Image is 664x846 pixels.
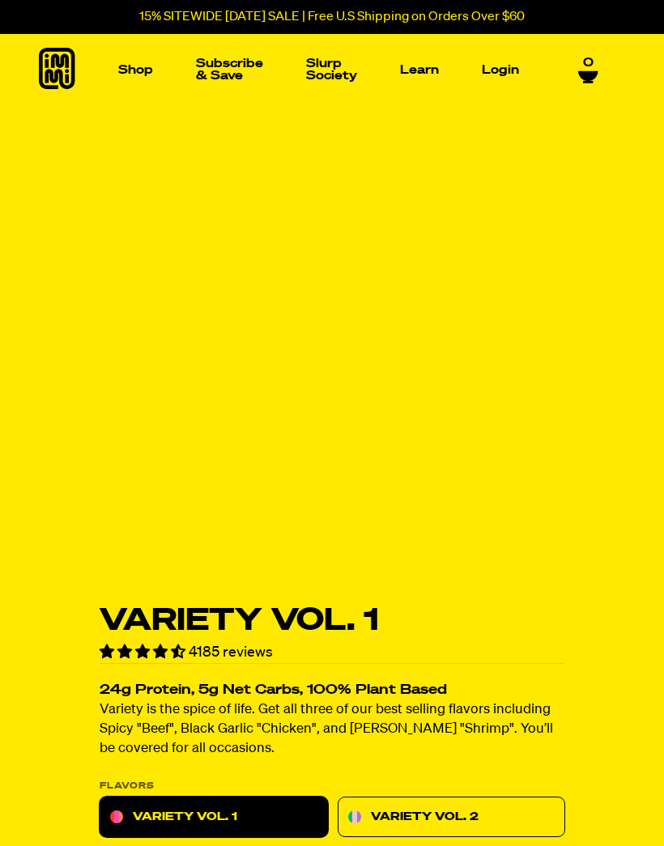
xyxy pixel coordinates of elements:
[100,684,565,698] h2: 24g Protein, 5g Net Carbs, 100% Plant Based
[100,645,189,660] span: 4.55 stars
[475,57,526,83] a: Login
[583,56,594,70] span: 0
[112,57,160,83] a: Shop
[100,606,565,636] h1: Variety Vol. 1
[189,645,273,660] span: 4185 reviews
[112,34,526,105] nav: Main navigation
[100,782,565,791] p: Flavors
[300,51,364,88] a: Slurp Society
[189,51,270,88] a: Subscribe & Save
[578,56,598,83] a: 0
[394,57,445,83] a: Learn
[100,797,328,838] a: Variety Vol. 1
[337,797,565,838] a: Variety Vol. 2
[139,10,525,24] p: 15% SITEWIDE [DATE] SALE | Free U.S Shipping on Orders Over $60
[100,701,565,759] p: Variety is the spice of life. Get all three of our best selling flavors including Spicy "Beef", B...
